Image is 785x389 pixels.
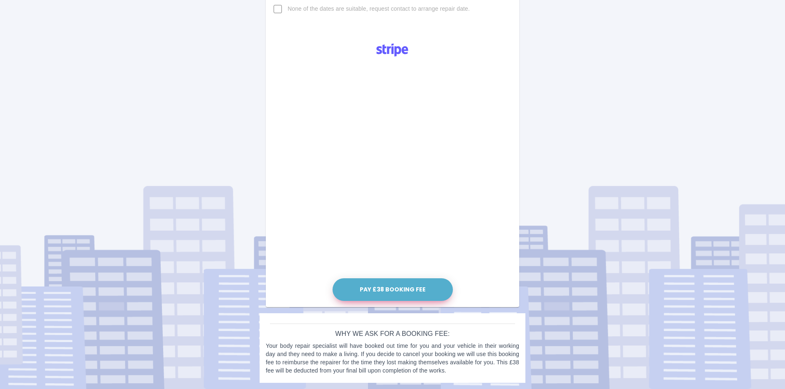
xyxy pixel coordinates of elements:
[333,278,453,301] button: Pay £38 Booking Fee
[288,5,470,13] span: None of the dates are suitable, request contact to arrange repair date.
[266,342,519,375] p: Your body repair specialist will have booked out time for you and your vehicle in their working d...
[266,328,519,340] h6: Why we ask for a booking fee:
[372,40,413,60] img: Logo
[330,62,454,276] iframe: Secure payment input frame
